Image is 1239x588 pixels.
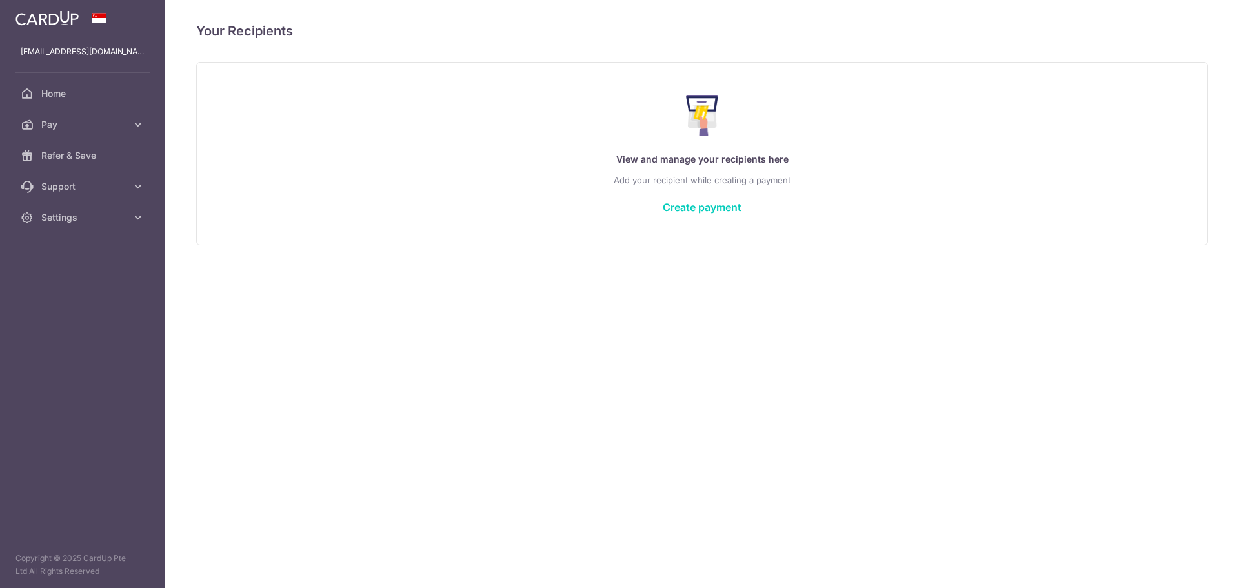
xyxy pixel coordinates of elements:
p: View and manage your recipients here [223,152,1182,167]
p: Add your recipient while creating a payment [223,172,1182,188]
h4: Your Recipients [196,21,1208,41]
span: Home [41,87,126,100]
img: CardUp [15,10,79,26]
span: Support [41,180,126,193]
span: Pay [41,118,126,131]
p: [EMAIL_ADDRESS][DOMAIN_NAME] [21,45,145,58]
a: Create payment [663,201,741,214]
span: Refer & Save [41,149,126,162]
span: Settings [41,211,126,224]
iframe: Opens a widget where you can find more information [1156,549,1226,582]
img: Make Payment [686,95,719,136]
